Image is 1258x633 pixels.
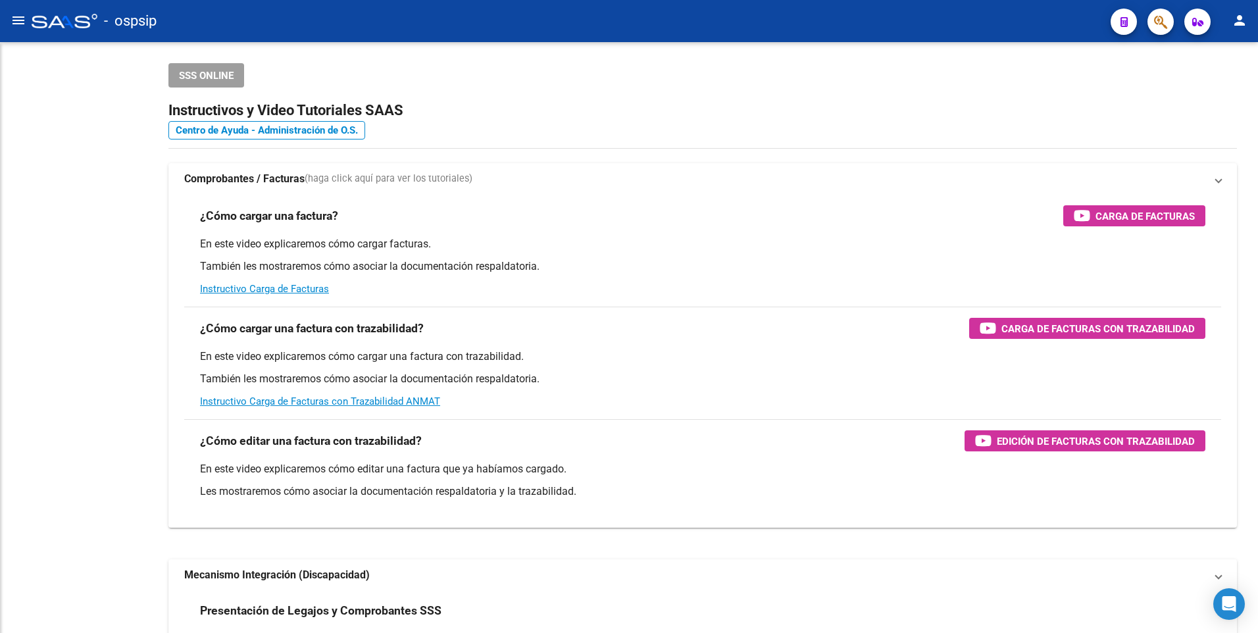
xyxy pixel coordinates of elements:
[168,163,1237,195] mat-expansion-panel-header: Comprobantes / Facturas(haga click aquí para ver los tutoriales)
[168,98,1237,123] h2: Instructivos y Video Tutoriales SAAS
[1001,320,1195,337] span: Carga de Facturas con Trazabilidad
[184,568,370,582] strong: Mecanismo Integración (Discapacidad)
[305,172,472,186] span: (haga click aquí para ver los tutoriales)
[168,63,244,88] button: SSS ONLINE
[1095,208,1195,224] span: Carga de Facturas
[969,318,1205,339] button: Carga de Facturas con Trazabilidad
[1063,205,1205,226] button: Carga de Facturas
[200,484,1205,499] p: Les mostraremos cómo asociar la documentación respaldatoria y la trazabilidad.
[11,13,26,28] mat-icon: menu
[184,172,305,186] strong: Comprobantes / Facturas
[1232,13,1247,28] mat-icon: person
[200,601,441,620] h3: Presentación de Legajos y Comprobantes SSS
[104,7,157,36] span: - ospsip
[200,283,329,295] a: Instructivo Carga de Facturas
[200,207,338,225] h3: ¿Cómo cargar una factura?
[168,121,365,139] a: Centro de Ayuda - Administración de O.S.
[997,433,1195,449] span: Edición de Facturas con Trazabilidad
[200,395,440,407] a: Instructivo Carga de Facturas con Trazabilidad ANMAT
[200,432,422,450] h3: ¿Cómo editar una factura con trazabilidad?
[179,70,234,82] span: SSS ONLINE
[1213,588,1245,620] div: Open Intercom Messenger
[200,349,1205,364] p: En este video explicaremos cómo cargar una factura con trazabilidad.
[168,195,1237,528] div: Comprobantes / Facturas(haga click aquí para ver los tutoriales)
[965,430,1205,451] button: Edición de Facturas con Trazabilidad
[200,372,1205,386] p: También les mostraremos cómo asociar la documentación respaldatoria.
[200,462,1205,476] p: En este video explicaremos cómo editar una factura que ya habíamos cargado.
[200,237,1205,251] p: En este video explicaremos cómo cargar facturas.
[200,319,424,338] h3: ¿Cómo cargar una factura con trazabilidad?
[168,559,1237,591] mat-expansion-panel-header: Mecanismo Integración (Discapacidad)
[200,259,1205,274] p: También les mostraremos cómo asociar la documentación respaldatoria.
